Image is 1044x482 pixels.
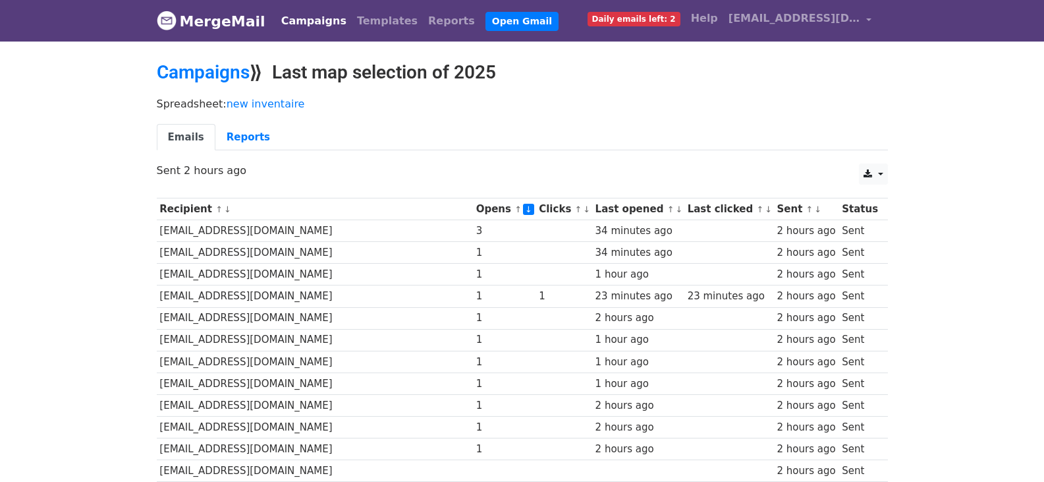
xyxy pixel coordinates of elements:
th: Last clicked [684,198,774,220]
td: [EMAIL_ADDRESS][DOMAIN_NAME] [157,351,473,373]
a: ↑ [575,204,582,214]
a: ↓ [224,204,231,214]
a: ↑ [215,204,223,214]
td: Sent [838,438,881,460]
p: Spreadsheet: [157,97,888,111]
div: 1 [476,355,533,370]
div: 1 hour ago [595,267,681,282]
td: Sent [838,329,881,351]
a: ↑ [667,204,674,214]
div: 2 hours ago [777,398,835,413]
div: 2 hours ago [595,398,681,413]
th: Clicks [536,198,591,220]
a: ↑ [756,204,763,214]
td: Sent [838,417,881,438]
div: 2 hours ago [777,332,835,347]
span: [EMAIL_ADDRESS][DOMAIN_NAME] [728,11,860,26]
td: [EMAIL_ADDRESS][DOMAIN_NAME] [157,307,473,329]
p: Sent 2 hours ago [157,164,888,177]
a: new inventaire [227,98,305,110]
a: ↑ [514,204,522,214]
div: 1 [476,289,533,304]
div: 2 hours ago [595,442,681,457]
td: [EMAIL_ADDRESS][DOMAIN_NAME] [157,329,473,351]
div: 2 hours ago [777,311,835,326]
a: [EMAIL_ADDRESS][DOMAIN_NAME] [723,5,877,36]
a: Reports [215,124,281,151]
div: 1 [476,245,533,260]
div: 2 hours ago [595,311,681,326]
td: Sent [838,286,881,307]
td: [EMAIL_ADDRESS][DOMAIN_NAME] [157,220,473,242]
div: 1 [476,442,533,457]
div: 1 [476,398,533,413]
div: 1 [539,289,589,304]
span: Daily emails left: 2 [588,12,680,26]
a: Daily emails left: 2 [582,5,686,32]
th: Recipient [157,198,473,220]
a: ↓ [675,204,682,214]
td: Sent [838,351,881,373]
div: 2 hours ago [777,442,835,457]
div: 2 hours ago [777,224,835,239]
a: Templates [352,8,423,34]
div: 2 hours ago [777,420,835,435]
th: Opens [473,198,536,220]
th: Last opened [592,198,684,220]
th: Sent [774,198,839,220]
div: 2 hours ago [777,267,835,282]
a: ↓ [765,204,772,214]
div: 2 hours ago [777,464,835,479]
div: 1 [476,332,533,347]
div: 1 hour ago [595,355,681,370]
td: [EMAIL_ADDRESS][DOMAIN_NAME] [157,460,473,482]
div: 2 hours ago [595,420,681,435]
a: MergeMail [157,7,265,35]
td: Sent [838,394,881,416]
div: 1 [476,420,533,435]
div: 2 hours ago [777,377,835,392]
div: 1 [476,311,533,326]
a: Open Gmail [485,12,559,31]
td: [EMAIL_ADDRESS][DOMAIN_NAME] [157,242,473,264]
div: 1 hour ago [595,377,681,392]
div: 1 [476,267,533,282]
div: 3 [476,224,533,239]
a: Emails [157,124,215,151]
div: 34 minutes ago [595,245,681,260]
td: [EMAIL_ADDRESS][DOMAIN_NAME] [157,417,473,438]
td: [EMAIL_ADDRESS][DOMAIN_NAME] [157,394,473,416]
a: Help [686,5,723,32]
div: 1 hour ago [595,332,681,347]
td: [EMAIL_ADDRESS][DOMAIN_NAME] [157,373,473,394]
div: 34 minutes ago [595,224,681,239]
td: Sent [838,264,881,286]
div: 2 hours ago [777,355,835,370]
div: 23 minutes ago [595,289,681,304]
div: 23 minutes ago [688,289,771,304]
a: ↓ [814,204,821,214]
a: ↑ [806,204,813,214]
td: Sent [838,460,881,482]
a: Campaigns [157,61,250,83]
td: Sent [838,307,881,329]
th: Status [838,198,881,220]
a: Campaigns [276,8,352,34]
td: [EMAIL_ADDRESS][DOMAIN_NAME] [157,264,473,286]
td: [EMAIL_ADDRESS][DOMAIN_NAME] [157,286,473,307]
a: ↓ [523,204,534,215]
td: Sent [838,373,881,394]
td: Sent [838,220,881,242]
div: 2 hours ago [777,289,835,304]
img: MergeMail logo [157,11,177,30]
div: 1 [476,377,533,392]
h2: ⟫ Last map selection of 2025 [157,61,888,84]
a: Reports [423,8,480,34]
td: Sent [838,242,881,264]
td: [EMAIL_ADDRESS][DOMAIN_NAME] [157,438,473,460]
div: 2 hours ago [777,245,835,260]
a: ↓ [583,204,590,214]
